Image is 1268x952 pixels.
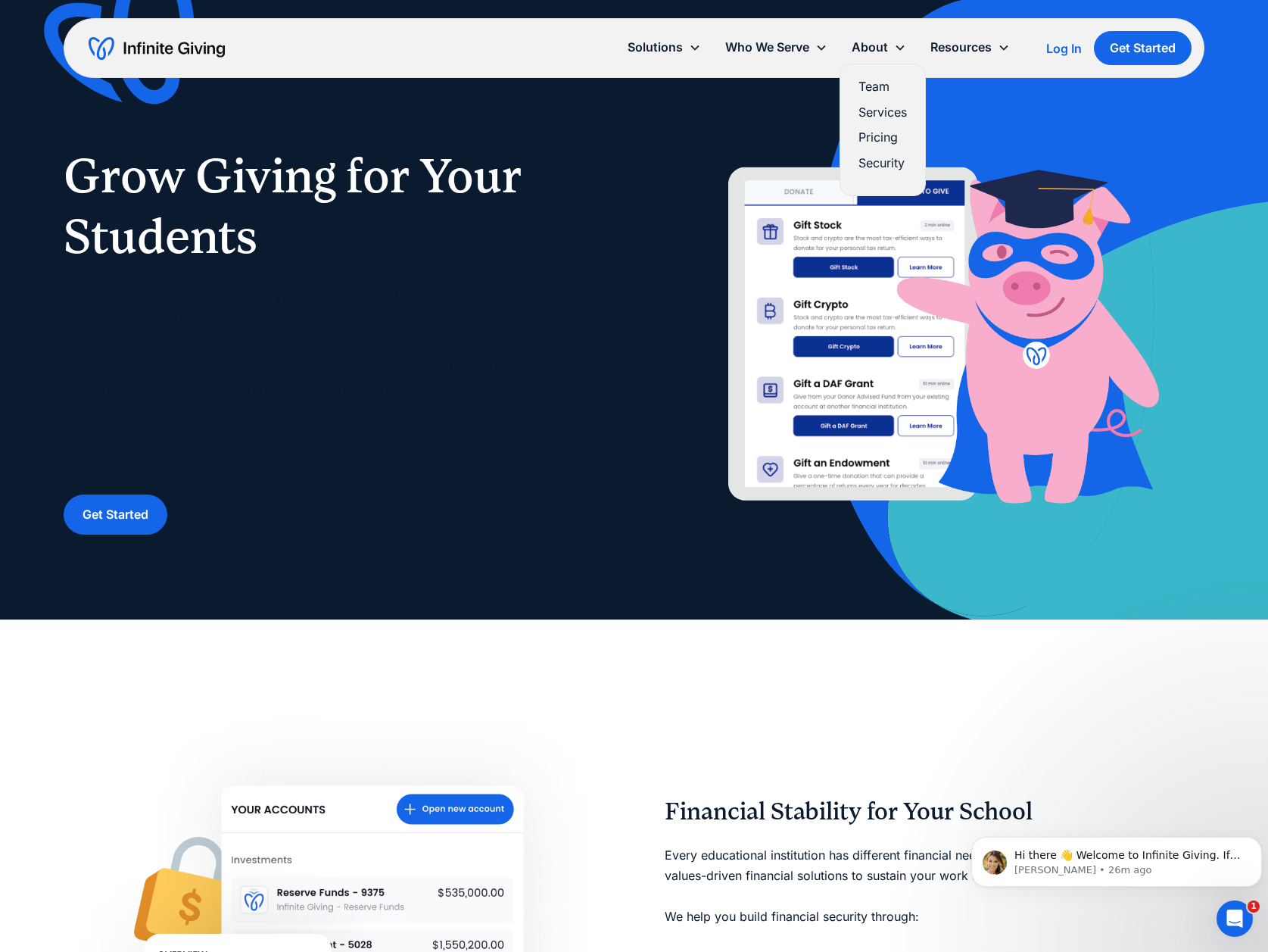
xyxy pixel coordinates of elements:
div: Solutions [615,31,713,64]
p: Every educational institution has different financial needs. That’s why Infinite Giving offers va... [665,845,1205,928]
div: About [840,31,918,64]
div: Resources [918,31,1022,64]
p: As a nonprofit education leader, you need a trusted financial partner who understands the unique ... [64,285,604,470]
div: Solutions [628,37,683,58]
iframe: Intercom live chat [1217,900,1253,937]
div: Who We Serve [713,31,840,64]
a: Pricing [858,127,907,148]
a: home [89,36,225,61]
iframe: Intercom notifications message [965,805,1268,911]
div: Log In [1046,42,1082,55]
h2: Financial Stability for Your School [665,797,1205,826]
a: Services [858,102,907,123]
nav: About [840,64,926,196]
div: About [852,37,888,58]
img: nonprofit donation platform for faith-based organizations and ministries [665,153,1205,526]
a: Get Started [64,495,167,535]
h1: Grow Giving for Your Students [64,145,604,267]
strong: Build a stronger financial foundation to support your educational mission and achieve your full p... [64,427,572,467]
a: Log In [1046,39,1082,58]
span: 1 [1248,900,1260,913]
a: Team [858,76,907,97]
div: Resources [930,37,992,58]
a: Get Started [1094,31,1192,65]
div: Who We Serve [725,37,809,58]
a: Security [858,153,907,173]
